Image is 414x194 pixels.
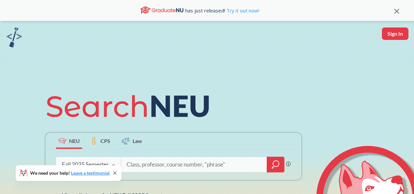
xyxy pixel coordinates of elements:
[126,158,262,171] input: Class, professor, course number, "phrase"
[71,170,110,176] a: Leave a testimonial
[133,137,142,145] span: Law
[267,157,284,172] div: magnifying glass
[69,137,80,145] span: NEU
[225,7,259,14] a: Try it out now!
[62,161,109,168] div: Fall 2025 Semester
[7,27,22,49] a: sandbox logo
[382,27,408,40] button: Sign In
[100,137,110,145] span: CPS
[7,27,22,47] img: sandbox logo
[185,7,259,14] span: has just released!
[272,160,279,169] svg: magnifying glass
[30,171,110,175] span: We need your help!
